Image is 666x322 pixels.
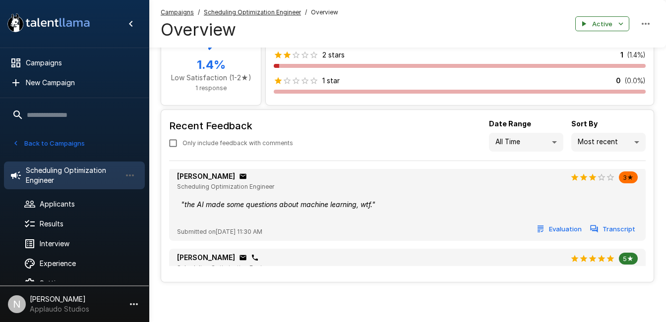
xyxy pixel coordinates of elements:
[535,221,584,237] button: Evaluation
[161,8,194,16] u: Campaigns
[161,19,338,40] h4: Overview
[489,133,563,152] div: All Time
[616,76,621,86] p: 0
[239,172,247,180] div: Click to copy
[619,173,638,181] span: 3★
[627,50,646,60] p: ( 1.4 %)
[322,50,345,60] p: 2 stars
[625,76,646,86] p: ( 0.0 %)
[195,84,227,92] span: 1 response
[239,254,247,262] div: Click to copy
[198,7,200,17] span: /
[177,264,274,271] span: Scheduling Optimization Engineer
[177,227,262,237] span: Submitted on [DATE] 11:30 AM
[177,196,638,214] div: " the AI made some questions about machine learning, wtf. "
[575,16,629,32] button: Active
[177,183,274,190] span: Scheduling Optimization Engineer
[588,221,638,237] button: Transcript
[251,254,259,262] div: Click to copy
[619,255,638,263] span: 5★
[182,138,293,148] span: Only include feedback with comments
[204,8,301,16] u: Scheduling Optimization Engineer
[305,7,307,17] span: /
[169,57,253,73] h5: 1.4 %
[177,253,235,263] p: [PERSON_NAME]
[620,50,623,60] p: 1
[322,76,340,86] p: 1 star
[489,119,531,128] b: Date Range
[311,7,338,17] span: Overview
[571,119,598,128] b: Sort By
[169,73,253,83] p: Low Satisfaction (1-2★)
[571,133,646,152] div: Most recent
[169,118,301,134] h6: Recent Feedback
[177,171,235,181] p: [PERSON_NAME]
